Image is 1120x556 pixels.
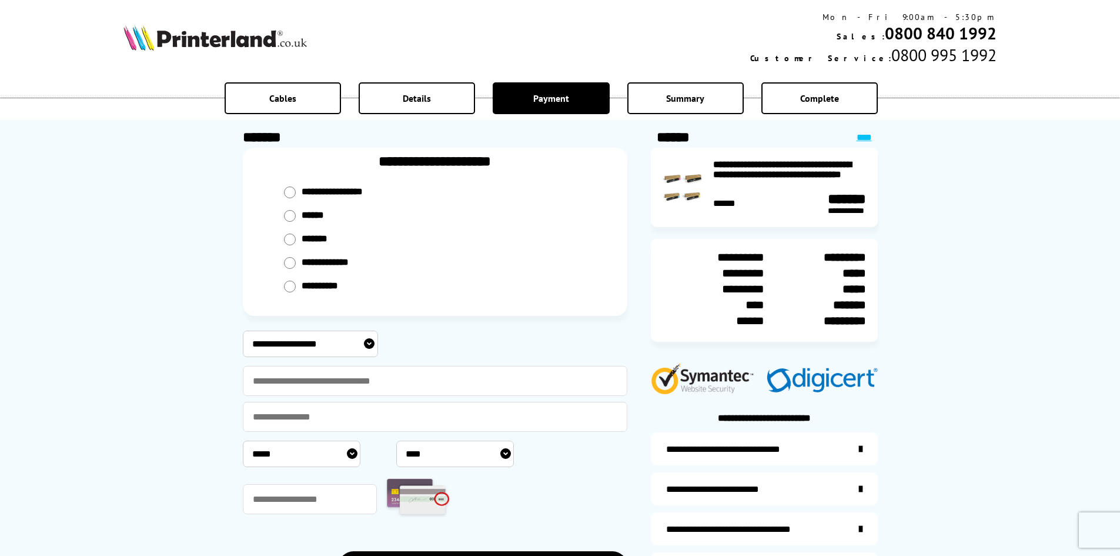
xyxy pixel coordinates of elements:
[533,92,569,104] span: Payment
[403,92,431,104] span: Details
[800,92,839,104] span: Complete
[651,512,878,545] a: additional-cables
[750,53,891,64] span: Customer Service:
[837,31,885,42] span: Sales:
[666,92,704,104] span: Summary
[885,22,997,44] a: 0800 840 1992
[891,44,997,66] span: 0800 995 1992
[750,12,997,22] div: Mon - Fri 9:00am - 5:30pm
[651,472,878,505] a: items-arrive
[123,25,307,51] img: Printerland Logo
[269,92,296,104] span: Cables
[651,432,878,465] a: additional-ink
